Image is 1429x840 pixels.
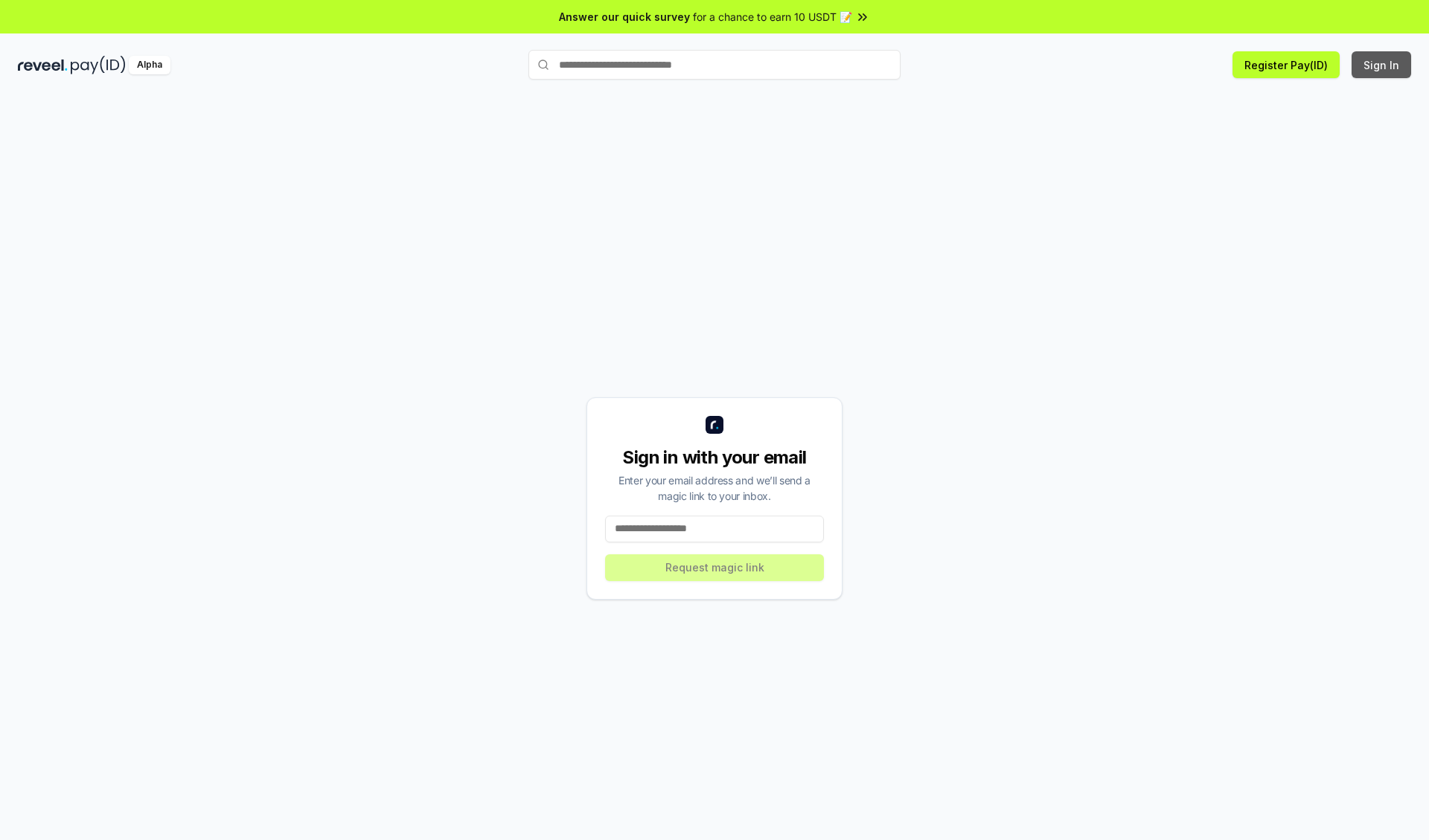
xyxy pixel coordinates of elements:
[605,472,824,504] div: Enter your email address and we’ll send a magic link to your inbox.
[1352,51,1411,78] button: Sign In
[693,9,852,25] span: for a chance to earn 10 USDT 📝
[1233,51,1340,78] button: Register Pay(ID)
[18,56,68,74] img: reveel_dark
[71,56,126,74] img: pay_id
[706,416,723,434] img: logo_small
[129,56,170,74] div: Alpha
[605,446,824,469] div: Sign in with your email
[559,9,690,25] span: Answer our quick survey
